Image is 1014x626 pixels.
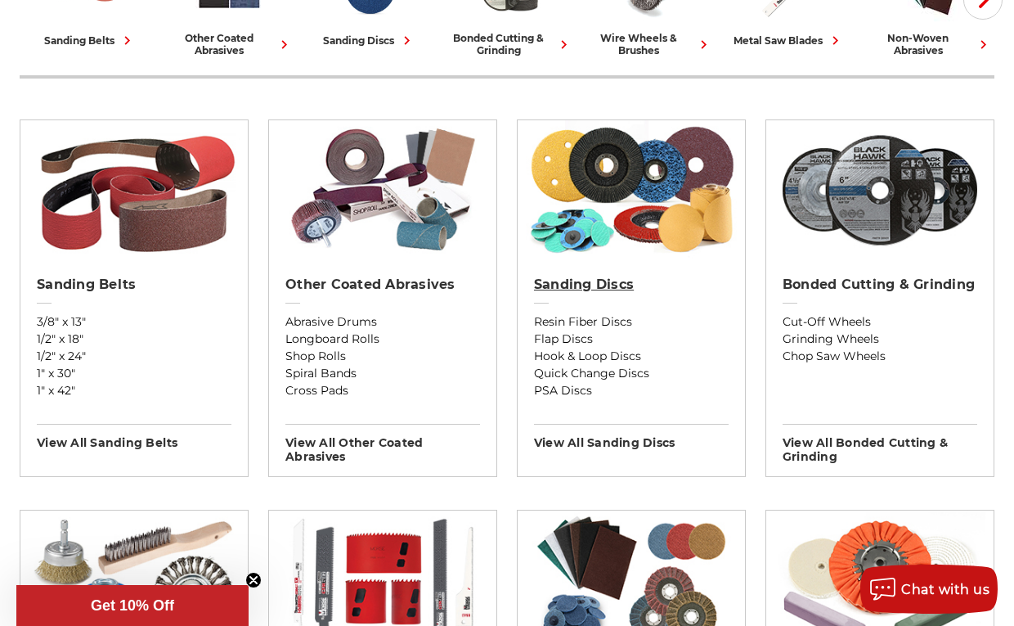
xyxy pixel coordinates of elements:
[37,277,231,293] h2: Sanding Belts
[774,120,986,259] img: Bonded Cutting & Grinding
[245,572,262,588] button: Close teaser
[285,313,480,331] a: Abrasive Drums
[860,565,998,614] button: Chat with us
[534,277,729,293] h2: Sanding Discs
[285,277,480,293] h2: Other Coated Abrasives
[37,348,231,365] a: 1/2" x 24"
[446,32,572,56] div: bonded cutting & grinding
[37,313,231,331] a: 3/8" x 13"
[534,365,729,382] a: Quick Change Discs
[783,331,977,348] a: Grinding Wheels
[534,331,729,348] a: Flap Discs
[285,331,480,348] a: Longboard Rolls
[91,597,174,614] span: Get 10% Off
[37,331,231,348] a: 1/2" x 18"
[734,32,844,49] div: metal saw blades
[285,365,480,382] a: Spiral Bands
[534,424,729,450] h3: View All sanding discs
[323,32,415,49] div: sanding discs
[285,382,480,399] a: Cross Pads
[16,585,249,626] div: Get 10% OffClose teaser
[29,120,240,259] img: Sanding Belts
[783,277,977,293] h2: Bonded Cutting & Grinding
[285,424,480,464] h3: View All other coated abrasives
[783,348,977,365] a: Chop Saw Wheels
[783,424,977,464] h3: View All bonded cutting & grinding
[783,313,977,331] a: Cut-Off Wheels
[534,313,729,331] a: Resin Fiber Discs
[901,582,989,597] span: Chat with us
[37,365,231,382] a: 1" x 30"
[534,348,729,365] a: Hook & Loop Discs
[277,120,489,259] img: Other Coated Abrasives
[285,348,480,365] a: Shop Rolls
[534,382,729,399] a: PSA Discs
[37,424,231,450] h3: View All sanding belts
[865,32,992,56] div: non-woven abrasives
[586,32,712,56] div: wire wheels & brushes
[166,32,293,56] div: other coated abrasives
[526,120,738,259] img: Sanding Discs
[37,382,231,399] a: 1" x 42"
[44,32,136,49] div: sanding belts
